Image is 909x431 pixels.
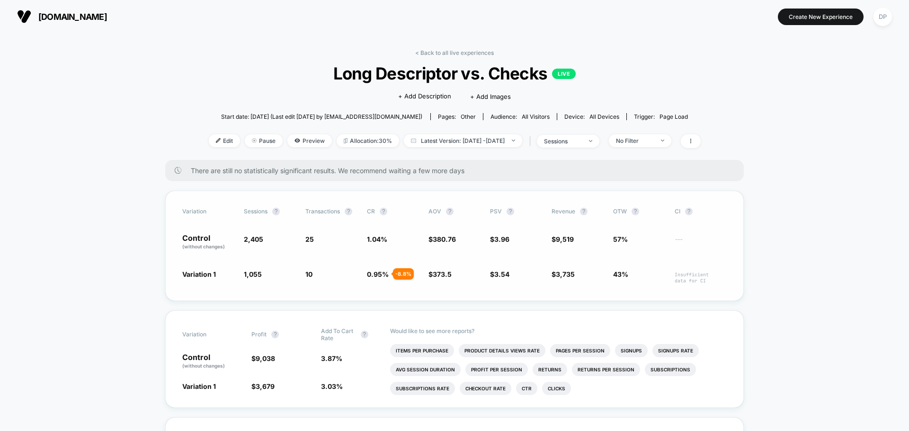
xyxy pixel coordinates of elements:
button: ? [361,331,368,338]
img: rebalance [344,138,348,143]
span: 3.03 % [321,382,343,390]
li: Profit Per Session [465,363,528,376]
span: 3.87 % [321,354,342,362]
button: Create New Experience [778,9,864,25]
span: (without changes) [182,363,225,369]
img: edit [216,138,221,143]
div: DP [873,8,892,26]
span: 3,735 [556,270,575,278]
span: --- [675,237,727,250]
span: AOV [428,208,441,215]
p: Control [182,234,234,250]
button: ? [685,208,693,215]
li: Signups [615,344,648,357]
span: 380.76 [433,235,456,243]
span: all devices [589,113,619,120]
span: + Add Images [470,93,511,100]
img: end [512,140,515,141]
span: There are still no statistically significant results. We recommend waiting a few more days [191,167,725,175]
span: 3.96 [494,235,509,243]
div: No Filter [616,137,654,144]
div: Trigger: [634,113,688,120]
span: other [461,113,476,120]
span: Edit [209,134,240,147]
button: ? [272,208,280,215]
div: sessions [544,138,582,145]
img: end [589,140,592,142]
span: 373.5 [433,270,452,278]
span: 0.95 % [367,270,389,278]
li: Subscriptions Rate [390,382,455,395]
span: 57% [613,235,628,243]
button: ? [446,208,454,215]
span: Variation 1 [182,382,216,390]
span: + Add Description [398,92,451,101]
li: Product Details Views Rate [459,344,545,357]
span: 9,519 [556,235,574,243]
li: Items Per Purchase [390,344,454,357]
span: Long Descriptor vs. Checks [233,63,676,83]
div: Audience: [490,113,550,120]
li: Avg Session Duration [390,363,461,376]
span: Start date: [DATE] (Last edit [DATE] by [EMAIL_ADDRESS][DOMAIN_NAME]) [221,113,422,120]
span: 43% [613,270,628,278]
span: $ [490,270,509,278]
span: Insufficient data for CI [675,272,727,284]
li: Subscriptions [645,363,696,376]
span: 10 [305,270,312,278]
span: 3.54 [494,270,509,278]
li: Returns Per Session [572,363,640,376]
span: $ [428,235,456,243]
span: 3,679 [256,382,275,390]
div: Pages: [438,113,476,120]
span: All Visitors [522,113,550,120]
div: - 8.8 % [393,268,414,280]
span: Variation [182,208,234,215]
span: $ [251,382,275,390]
span: Transactions [305,208,340,215]
p: Control [182,353,242,369]
p: LIVE [552,69,576,79]
span: CI [675,208,727,215]
span: | [527,134,537,148]
span: Pause [245,134,283,147]
button: ? [271,331,279,338]
span: $ [552,235,574,243]
span: Sessions [244,208,267,215]
span: Allocation: 30% [337,134,399,147]
span: CR [367,208,375,215]
li: Pages Per Session [550,344,610,357]
li: Signups Rate [652,344,699,357]
p: Would like to see more reports? [390,327,727,334]
button: ? [507,208,514,215]
span: 1.04 % [367,235,387,243]
li: Ctr [516,382,537,395]
span: Latest Version: [DATE] - [DATE] [404,134,522,147]
button: ? [345,208,352,215]
img: end [661,140,664,141]
a: < Back to all live experiences [415,49,494,56]
span: (without changes) [182,244,225,249]
span: [DOMAIN_NAME] [38,12,107,22]
li: Checkout Rate [460,382,511,395]
span: 9,038 [256,354,275,362]
button: ? [380,208,387,215]
span: $ [251,354,275,362]
span: Preview [287,134,332,147]
li: Clicks [542,382,571,395]
span: Variation 1 [182,270,216,278]
button: ? [580,208,588,215]
button: ? [632,208,639,215]
span: $ [428,270,452,278]
span: Profit [251,331,267,338]
span: PSV [490,208,502,215]
span: Page Load [659,113,688,120]
span: 2,405 [244,235,263,243]
img: Visually logo [17,9,31,24]
li: Returns [533,363,567,376]
span: Variation [182,327,234,342]
span: Revenue [552,208,575,215]
span: 25 [305,235,314,243]
img: end [252,138,257,143]
span: OTW [613,208,665,215]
